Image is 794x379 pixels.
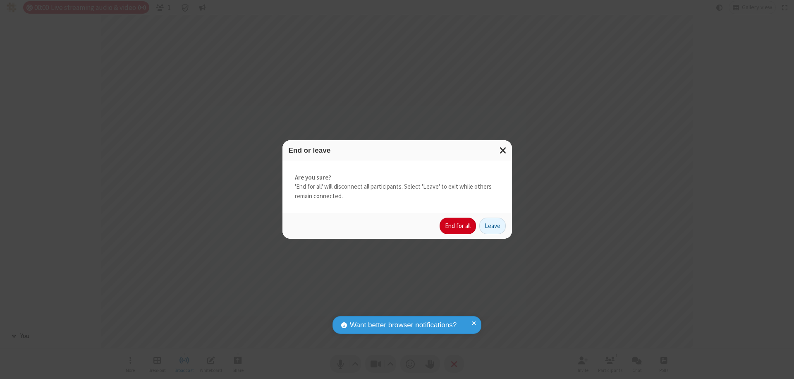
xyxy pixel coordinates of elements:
[479,218,506,234] button: Leave
[289,146,506,154] h3: End or leave
[440,218,476,234] button: End for all
[282,161,512,213] div: 'End for all' will disconnect all participants. Select 'Leave' to exit while others remain connec...
[495,140,512,161] button: Close modal
[295,173,500,182] strong: Are you sure?
[350,320,457,331] span: Want better browser notifications?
